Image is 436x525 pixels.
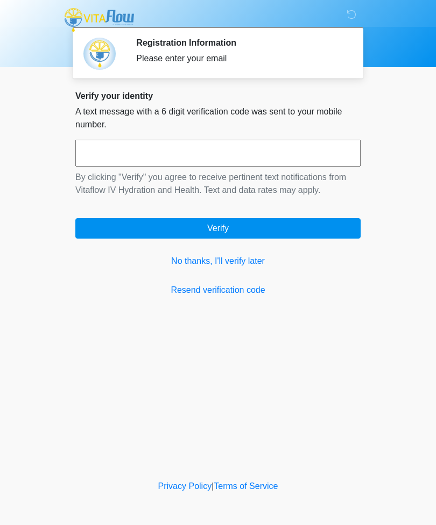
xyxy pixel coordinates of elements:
[136,38,344,48] h2: Registration Information
[136,52,344,65] div: Please enter your email
[75,105,361,131] p: A text message with a 6 digit verification code was sent to your mobile number.
[75,91,361,101] h2: Verify your identity
[75,284,361,297] a: Resend verification code
[158,481,212,491] a: Privacy Policy
[75,255,361,268] a: No thanks, I'll verify later
[214,481,278,491] a: Terms of Service
[65,8,134,32] img: Vitaflow IV Hydration and Health Logo
[75,171,361,197] p: By clicking "Verify" you agree to receive pertinent text notifications from Vitaflow IV Hydration...
[212,481,214,491] a: |
[75,218,361,239] button: Verify
[83,38,116,70] img: Agent Avatar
